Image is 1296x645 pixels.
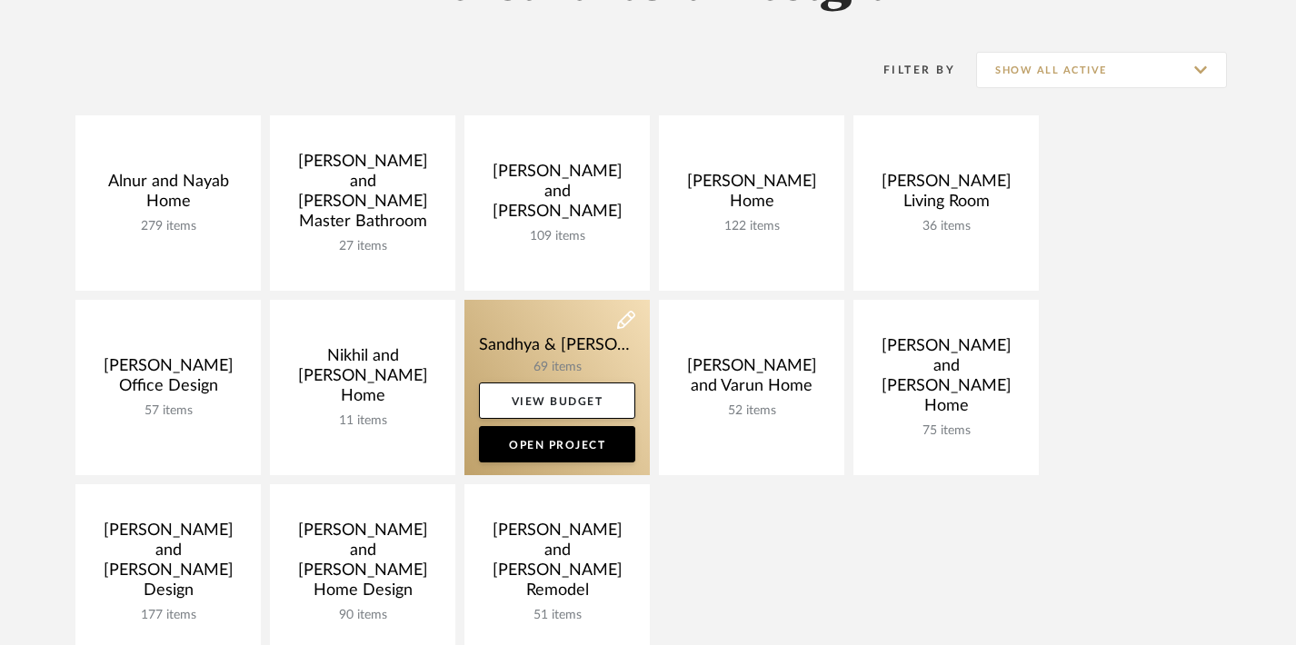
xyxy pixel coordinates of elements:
div: 75 items [868,423,1024,439]
div: 52 items [673,403,830,419]
div: [PERSON_NAME] and Varun Home [673,356,830,403]
div: 177 items [90,608,246,623]
div: 51 items [479,608,635,623]
div: 90 items [284,608,441,623]
div: 57 items [90,403,246,419]
div: [PERSON_NAME] Living Room [868,172,1024,219]
div: 36 items [868,219,1024,234]
div: [PERSON_NAME] and [PERSON_NAME] Remodel [479,521,635,608]
div: 109 items [479,229,635,244]
div: Alnur and Nayab Home [90,172,246,219]
div: [PERSON_NAME] Home [673,172,830,219]
div: [PERSON_NAME] and [PERSON_NAME] Master Bathroom [284,152,441,239]
div: 122 items [673,219,830,234]
div: Nikhil and [PERSON_NAME] Home [284,346,441,413]
div: [PERSON_NAME] and [PERSON_NAME] Home [868,336,1024,423]
div: [PERSON_NAME] and [PERSON_NAME] [479,162,635,229]
div: 27 items [284,239,441,254]
div: [PERSON_NAME] and [PERSON_NAME] Home Design [284,521,441,608]
div: [PERSON_NAME] and [PERSON_NAME] Design [90,521,246,608]
a: View Budget [479,382,635,419]
div: Filter By [860,61,955,79]
a: Open Project [479,426,635,462]
div: [PERSON_NAME] Office Design [90,356,246,403]
div: 11 items [284,413,441,429]
div: 279 items [90,219,246,234]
